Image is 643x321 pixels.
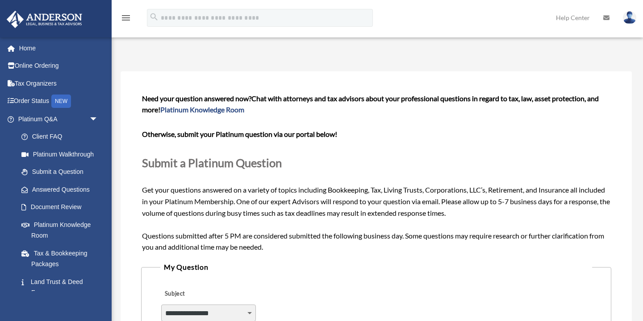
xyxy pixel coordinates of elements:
a: Answered Questions [13,181,112,198]
a: Tax Organizers [6,74,112,92]
img: Anderson Advisors Platinum Portal [4,11,85,28]
a: Client FAQ [13,128,112,146]
a: Document Review [13,198,112,216]
a: Platinum Q&Aarrow_drop_down [6,110,112,128]
span: arrow_drop_down [89,110,107,128]
i: search [149,12,159,22]
span: Get your questions answered on a variety of topics including Bookkeeping, Tax, Living Trusts, Cor... [142,94,610,251]
a: Platinum Knowledge Room [160,105,244,114]
a: Submit a Question [13,163,107,181]
b: Otherwise, submit your Platinum question via our portal below! [142,130,337,138]
div: NEW [51,95,71,108]
a: Online Ordering [6,57,112,75]
a: Platinum Knowledge Room [13,216,112,244]
a: Land Trust & Deed Forum [13,273,112,301]
legend: My Question [160,261,592,273]
a: menu [121,16,131,23]
span: Chat with attorneys and tax advisors about your professional questions in regard to tax, law, ass... [142,94,599,114]
a: Home [6,39,112,57]
a: Platinum Walkthrough [13,145,112,163]
a: Tax & Bookkeeping Packages [13,244,112,273]
span: Submit a Platinum Question [142,156,282,169]
i: menu [121,12,131,23]
img: User Pic [623,11,636,24]
label: Subject [161,288,246,300]
span: Need your question answered now? [142,94,251,103]
a: Order StatusNEW [6,92,112,111]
